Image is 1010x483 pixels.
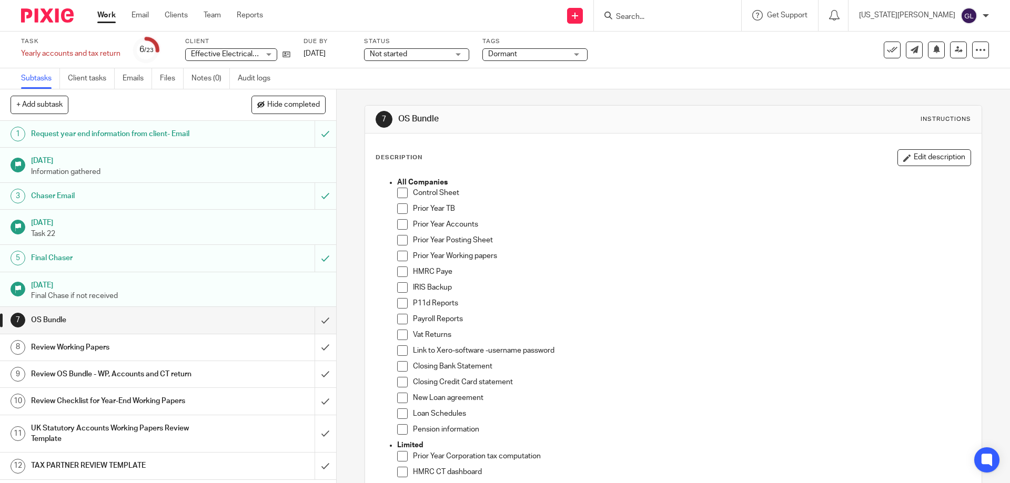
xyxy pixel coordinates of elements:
div: 12 [11,459,25,474]
label: Due by [304,37,351,46]
p: HMRC Paye [413,266,970,277]
span: Not started [370,50,407,58]
a: Client tasks [68,68,115,89]
h1: Request year end information from client- Email [31,126,213,142]
h1: [DATE] [31,215,326,228]
h1: Review OS Bundle - WP, Accounts and CT return [31,366,213,382]
a: Files [160,68,184,89]
small: /23 [144,47,154,53]
p: Prior Year TB [413,203,970,214]
p: Control Sheet [413,188,970,198]
span: Hide completed [267,101,320,109]
button: Hide completed [251,96,326,114]
p: Payroll Reports [413,314,970,324]
p: Information gathered [31,167,326,177]
span: Get Support [767,12,807,19]
div: 10 [11,394,25,408]
h1: TAX PARTNER REVIEW TEMPLATE [31,458,213,474]
strong: All Companies [397,179,448,186]
span: Dormant [488,50,517,58]
h1: [DATE] [31,278,326,291]
label: Task [21,37,120,46]
div: 11 [11,426,25,441]
p: Prior Year Working papers [413,251,970,261]
div: 9 [11,367,25,382]
p: Vat Returns [413,330,970,340]
h1: Final Chaser [31,250,213,266]
p: Link to Xero-software -username password [413,345,970,356]
p: IRIS Backup [413,282,970,293]
a: Reports [237,10,263,20]
a: Email [132,10,149,20]
div: 1 [11,127,25,141]
a: Audit logs [238,68,278,89]
p: Loan Schedules [413,408,970,419]
a: Notes (0) [191,68,230,89]
div: 8 [11,340,25,355]
a: Clients [165,10,188,20]
h1: Review Checklist for Year-End Working Papers [31,393,213,409]
img: Pixie [21,8,74,23]
div: Instructions [921,115,971,124]
input: Search [615,13,710,22]
p: Prior Year Corporation tax computation [413,451,970,461]
label: Tags [482,37,588,46]
h1: Review Working Papers [31,340,213,355]
img: svg%3E [961,7,977,24]
h1: Chaser Email [31,188,213,204]
div: 7 [376,111,392,128]
h1: OS Bundle [398,114,696,125]
h1: [DATE] [31,153,326,166]
span: Effective Electrical & Renewables Ltd [191,50,313,58]
p: Final Chase if not received [31,291,326,301]
div: 5 [11,251,25,265]
div: Yearly accounts and tax return [21,48,120,59]
div: 6 [139,44,154,56]
a: Team [204,10,221,20]
p: Pension information [413,424,970,435]
span: [DATE] [304,50,326,57]
p: Closing Bank Statement [413,361,970,372]
strong: Limited [397,441,423,449]
button: Edit description [897,149,971,166]
label: Status [364,37,469,46]
p: New Loan agreement [413,393,970,403]
p: Prior Year Accounts [413,219,970,230]
p: Task 22 [31,229,326,239]
button: + Add subtask [11,96,68,114]
p: P11d Reports [413,298,970,309]
p: Description [376,153,422,162]
h1: UK Statutory Accounts Working Papers Review Template [31,420,213,447]
h1: OS Bundle [31,312,213,328]
p: Closing Credit Card statement [413,377,970,387]
div: 3 [11,189,25,203]
div: 7 [11,313,25,327]
p: Prior Year Posting Sheet [413,235,970,245]
a: Subtasks [21,68,60,89]
a: Emails [123,68,152,89]
p: HMRC CT dashboard [413,467,970,477]
a: Work [97,10,116,20]
p: [US_STATE][PERSON_NAME] [859,10,955,20]
label: Client [185,37,290,46]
